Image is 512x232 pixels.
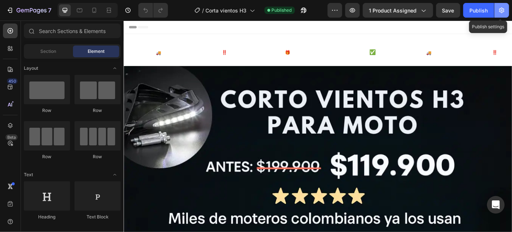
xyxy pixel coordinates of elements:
[24,23,121,38] input: Search Sections & Elements
[24,214,70,220] div: Heading
[24,65,38,72] span: Layout
[24,171,33,178] span: Text
[124,21,512,232] iframe: Design area
[436,3,460,18] button: Save
[88,48,105,55] span: Element
[442,7,454,14] span: Save
[24,107,70,114] div: Row
[6,134,18,140] div: Beta
[109,169,121,181] span: Toggle open
[272,7,292,14] span: Published
[138,3,168,18] div: Undo/Redo
[24,153,70,160] div: Row
[74,107,121,114] div: Row
[469,7,488,14] div: Publish
[371,32,424,40] p: ÚLTIMAS UNIDADES‼️
[139,32,189,40] p: PAGO AL RECIBIR 🎁
[202,7,204,14] span: /
[41,48,56,55] span: Section
[48,6,51,15] p: 7
[363,3,433,18] button: 1 product assigned
[109,62,121,74] span: Toggle open
[487,196,505,214] div: Open Intercom Messenger
[206,7,247,14] span: Corta vientos H3
[211,31,286,41] p: GARANTIA EXTENDIDA ✅
[74,153,121,160] div: Row
[369,7,417,14] span: 1 product assigned
[74,214,121,220] div: Text Block
[7,78,18,84] div: 450
[308,32,349,41] p: ENVIO GRATIS 🚚
[463,3,494,18] button: Publish
[3,3,55,18] button: 7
